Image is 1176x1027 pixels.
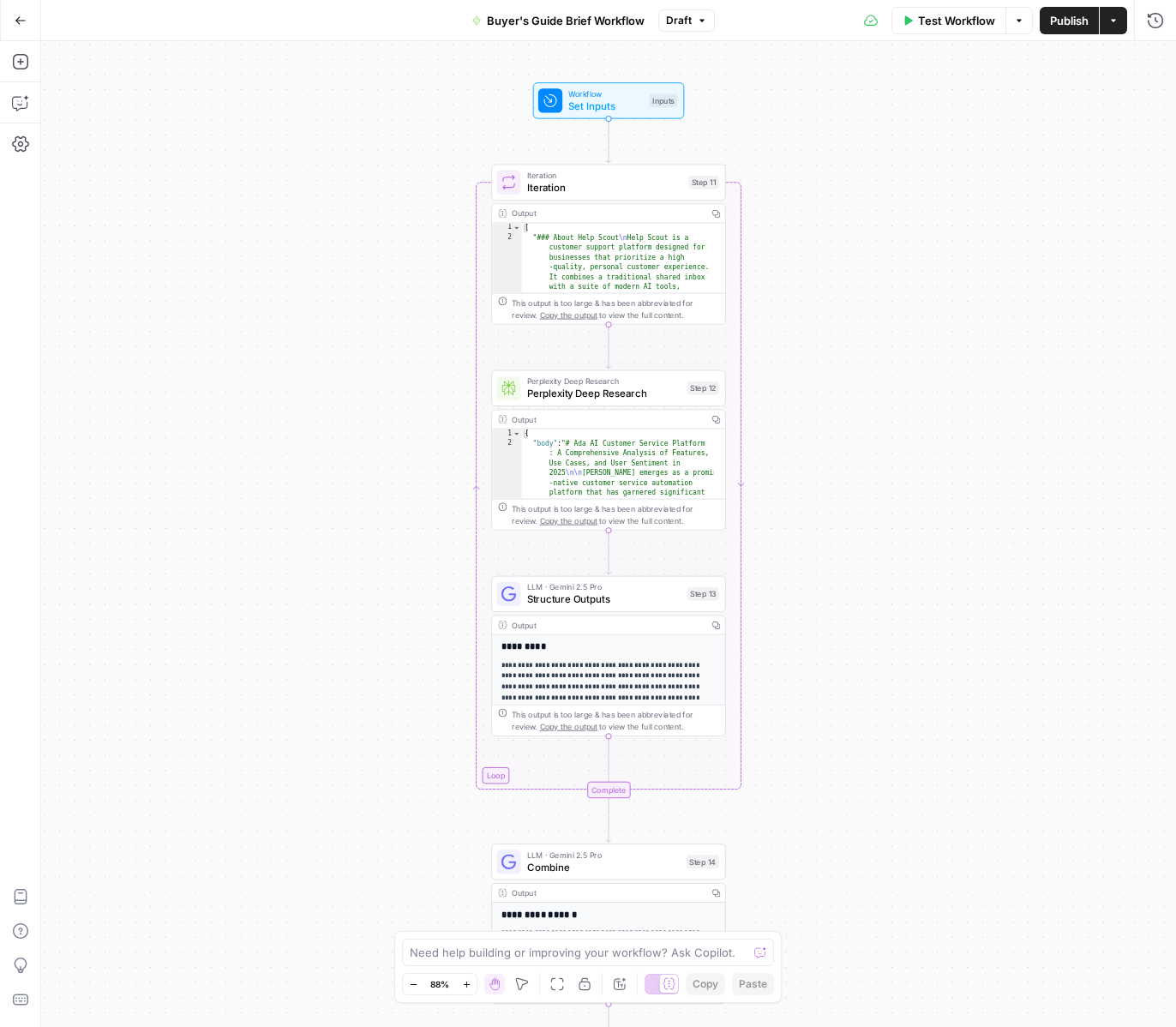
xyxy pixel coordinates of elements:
span: Perplexity Deep Research [527,386,681,401]
span: Test Workflow [918,12,995,29]
div: LoopIterationIterationStep 11Output[ "### About Help Scout\nHelp Scout is a customer support plat... [491,165,726,325]
div: Complete [491,782,726,798]
span: Toggle code folding, rows 1 through 3 [513,223,521,232]
span: Buyer's Guide Brief Workflow [487,12,645,29]
div: Step 11 [689,176,719,189]
button: Copy [686,973,725,995]
g: Edge from step_12 to step_13 [606,531,610,574]
div: Output [512,886,702,898]
span: Perplexity Deep Research [527,375,681,387]
button: Publish [1040,7,1099,34]
span: Draft [666,13,692,28]
div: Inputs [650,93,678,107]
div: 1 [492,429,521,438]
button: Draft [658,9,715,32]
span: 88% [430,977,449,991]
span: Workflow [568,87,643,99]
div: Perplexity Deep ResearchPerplexity Deep ResearchStep 12Output{ "body":"# Ada AI Customer Service ... [491,370,726,531]
div: WorkflowSet InputsInputs [491,82,726,118]
div: Output [512,207,702,219]
span: LLM · Gemini 2.5 Pro [527,581,681,593]
div: This output is too large & has been abbreviated for review. to view the full content. [512,502,719,526]
span: LLM · Gemini 2.5 Pro [527,849,681,861]
div: This output is too large & has been abbreviated for review. to view the full content. [512,708,719,732]
g: Edge from step_11 to step_12 [606,325,610,369]
button: Paste [732,973,774,995]
button: Test Workflow [891,7,1005,34]
div: Output [512,413,702,425]
span: Copy [693,976,718,992]
span: Toggle code folding, rows 1 through 3 [513,429,521,438]
span: Paste [739,976,767,992]
span: Set Inputs [568,99,643,114]
span: Structure Outputs [527,592,681,607]
span: Publish [1050,12,1089,29]
div: Step 14 [687,855,719,868]
span: Iteration [527,170,683,182]
span: Copy the output [540,310,597,320]
div: 1 [492,223,521,232]
span: Copy the output [540,722,597,731]
div: Step 13 [687,587,719,601]
span: Combine [527,860,681,875]
g: Edge from step_11-iteration-end to step_14 [606,798,610,842]
span: Iteration [527,180,683,195]
div: This output is too large & has been abbreviated for review. to view the full content. [512,297,719,321]
g: Edge from start to step_11 [606,119,610,163]
div: Step 12 [687,381,719,395]
div: Output [512,619,702,631]
div: Complete [587,782,630,798]
button: Buyer's Guide Brief Workflow [461,7,655,34]
span: Copy the output [540,516,597,526]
